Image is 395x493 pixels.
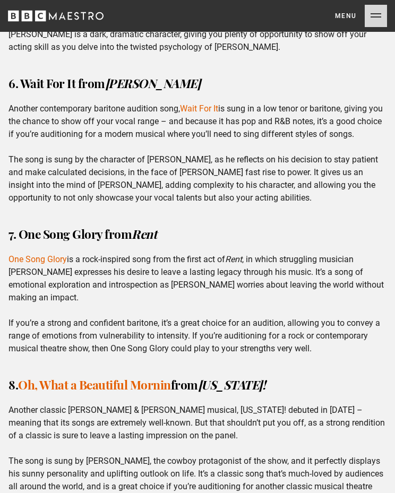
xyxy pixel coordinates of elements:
p: Another contemporary baritone audition song, is sung in a low tenor or baritone, giving you the c... [8,102,387,204]
h3: 8. from [8,376,387,393]
h3: 7. One Song Glory from [8,226,387,243]
h3: 6. Wait For It from [8,75,387,92]
svg: BBC Maestro [8,8,104,24]
button: Toggle navigation [335,5,387,27]
a: Oh, What a Beautiful Mornin [18,376,171,393]
em: [US_STATE]! [198,376,266,393]
em: Rent [225,254,242,264]
em: [PERSON_NAME] [105,75,201,91]
a: One Song Glory [8,254,67,264]
p: is a rock-inspired song from the first act of , in which struggling musician [PERSON_NAME] expres... [8,253,387,355]
em: Rent [132,226,157,242]
a: Wait For It [180,103,218,114]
